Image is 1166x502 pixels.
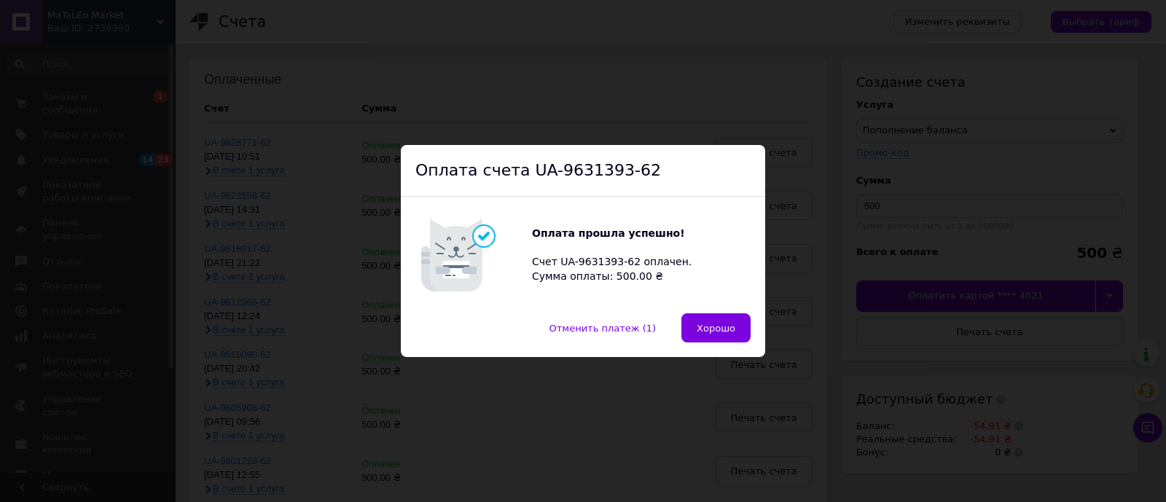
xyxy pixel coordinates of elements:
[532,227,707,283] div: Счет UA-9631393-62 оплачен. Сумма оплаты: 500.00 ₴
[697,323,735,334] span: Хорошо
[532,227,685,239] b: Оплата прошла успешно!
[415,211,532,299] img: Котик говорит: Оплата прошла успешно!
[534,313,672,342] button: Отменить платеж (1)
[401,145,765,197] div: Оплата счета UA-9631393-62
[681,313,751,342] button: Хорошо
[549,323,657,334] span: Отменить платеж (1)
